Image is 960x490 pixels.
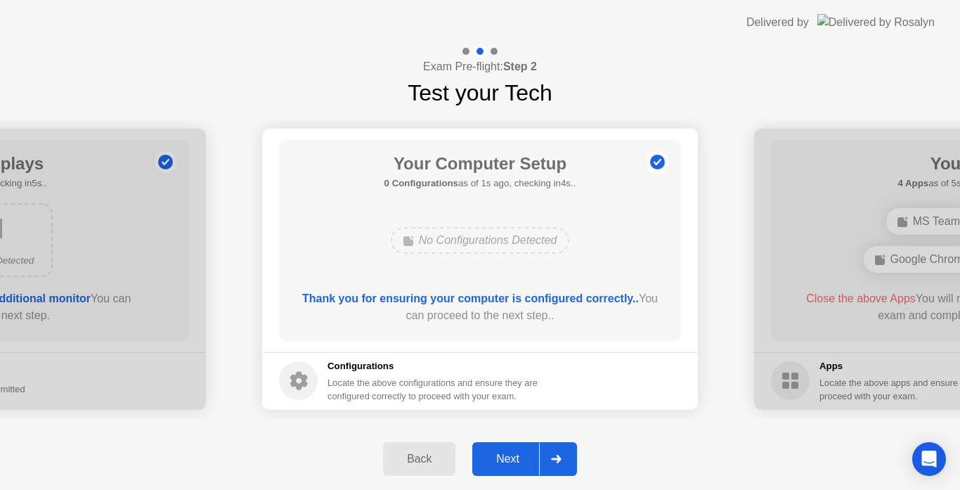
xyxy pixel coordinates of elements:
h4: Exam Pre-flight: [423,58,537,75]
div: Delivered by [746,14,809,31]
button: Next [472,442,577,476]
button: Back [383,442,455,476]
div: Open Intercom Messenger [912,442,946,476]
b: Thank you for ensuring your computer is configured correctly.. [302,292,639,304]
img: Delivered by Rosalyn [817,14,935,30]
div: You can proceed to the next step.. [299,290,661,324]
div: Locate the above configurations and ensure they are configured correctly to proceed with your exam. [327,376,540,403]
div: No Configurations Detected [391,227,570,254]
h1: Test your Tech [408,76,552,110]
div: Next [476,453,539,465]
h5: as of 1s ago, checking in4s.. [384,176,576,191]
b: Step 2 [503,60,537,72]
h1: Your Computer Setup [384,151,576,176]
h5: Configurations [327,359,540,373]
b: 0 Configurations [384,178,458,188]
div: Back [387,453,451,465]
